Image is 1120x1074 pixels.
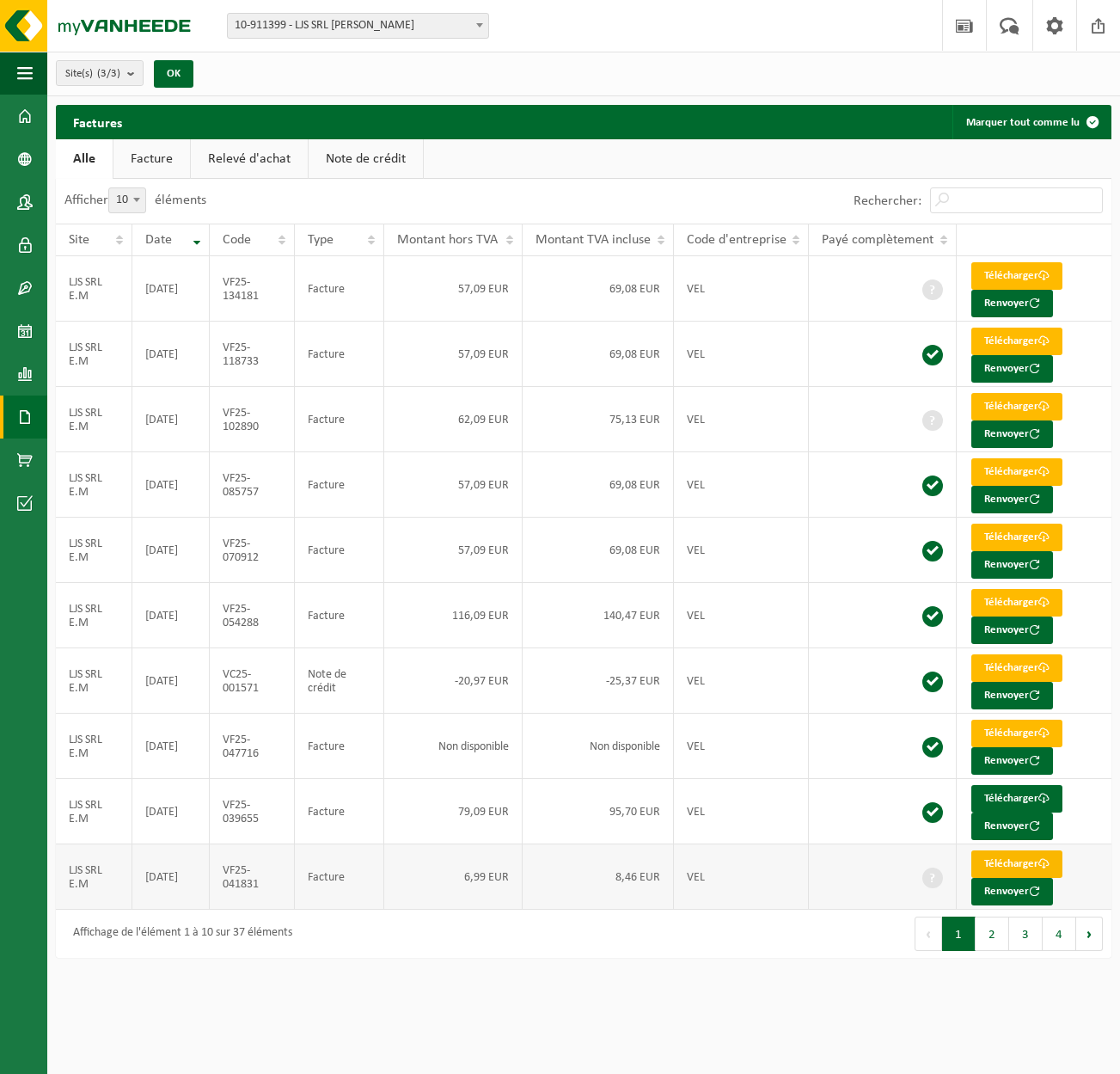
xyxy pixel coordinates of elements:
td: VF25-041831 [210,844,295,910]
a: Télécharger [971,654,1062,682]
count: (3/3) [97,68,120,79]
button: 4 [1043,917,1076,951]
td: 69,08 EUR [523,452,675,518]
span: 10 [109,188,145,212]
td: LJS SRL E.M [56,518,132,583]
td: [DATE] [132,256,209,322]
button: Renvoyer [971,747,1053,775]
td: Facture [295,518,385,583]
td: [DATE] [132,452,209,518]
label: Afficher éléments [64,193,206,207]
td: LJS SRL E.M [56,648,132,714]
td: VF25-054288 [210,583,295,648]
span: Payé complètement [822,233,933,247]
span: 10-911399 - LJS SRL E.M - KAIN [228,14,488,38]
td: VF25-118733 [210,322,295,387]
a: Télécharger [971,720,1062,747]
td: [DATE] [132,779,209,844]
td: 6,99 EUR [384,844,522,910]
button: Previous [915,917,942,951]
td: [DATE] [132,844,209,910]
a: Télécharger [971,458,1062,486]
td: LJS SRL E.M [56,779,132,844]
td: VEL [674,844,809,910]
button: Renvoyer [971,682,1053,709]
a: Alle [56,139,113,179]
span: Montant hors TVA [397,233,498,247]
td: LJS SRL E.M [56,322,132,387]
td: LJS SRL E.M [56,844,132,910]
td: Facture [295,322,385,387]
a: Relevé d'achat [191,139,308,179]
a: Télécharger [971,393,1062,420]
td: VC25-001571 [210,648,295,714]
button: Renvoyer [971,878,1053,905]
button: Renvoyer [971,551,1053,579]
td: 57,09 EUR [384,452,522,518]
td: [DATE] [132,322,209,387]
td: VEL [674,518,809,583]
td: 69,08 EUR [523,256,675,322]
button: Next [1076,917,1103,951]
td: [DATE] [132,583,209,648]
td: VF25-085757 [210,452,295,518]
button: Renvoyer [971,617,1053,644]
div: Affichage de l'élément 1 à 10 sur 37 éléments [64,918,292,949]
button: OK [154,60,193,88]
button: 3 [1009,917,1043,951]
span: Site [69,233,89,247]
td: 75,13 EUR [523,387,675,452]
td: [DATE] [132,714,209,779]
td: 8,46 EUR [523,844,675,910]
span: Type [308,233,334,247]
td: VF25-134181 [210,256,295,322]
td: LJS SRL E.M [56,387,132,452]
td: Facture [295,256,385,322]
td: 69,08 EUR [523,518,675,583]
td: Facture [295,844,385,910]
button: Renvoyer [971,420,1053,448]
td: -20,97 EUR [384,648,522,714]
td: 69,08 EUR [523,322,675,387]
td: VEL [674,583,809,648]
a: Télécharger [971,850,1062,878]
td: [DATE] [132,648,209,714]
label: Rechercher: [854,194,921,208]
td: VEL [674,779,809,844]
td: [DATE] [132,518,209,583]
td: VEL [674,452,809,518]
a: Note de crédit [309,139,423,179]
td: 57,09 EUR [384,518,522,583]
span: Date [145,233,172,247]
td: 57,09 EUR [384,322,522,387]
td: 79,09 EUR [384,779,522,844]
button: Renvoyer [971,355,1053,383]
a: Facture [113,139,190,179]
button: Marquer tout comme lu [952,105,1110,139]
button: Renvoyer [971,290,1053,317]
a: Télécharger [971,785,1062,813]
td: LJS SRL E.M [56,452,132,518]
td: Facture [295,779,385,844]
td: VEL [674,387,809,452]
td: -25,37 EUR [523,648,675,714]
td: LJS SRL E.M [56,714,132,779]
td: VEL [674,322,809,387]
td: 140,47 EUR [523,583,675,648]
button: 2 [976,917,1009,951]
td: VF25-070912 [210,518,295,583]
td: VF25-047716 [210,714,295,779]
td: Facture [295,387,385,452]
td: 116,09 EUR [384,583,522,648]
td: LJS SRL E.M [56,583,132,648]
span: Code [223,233,251,247]
button: 1 [942,917,976,951]
td: Non disponible [384,714,522,779]
td: VF25-102890 [210,387,295,452]
span: 10 [108,187,146,213]
span: Site(s) [65,61,120,87]
td: Facture [295,714,385,779]
td: Facture [295,583,385,648]
td: VEL [674,256,809,322]
td: 57,09 EUR [384,256,522,322]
